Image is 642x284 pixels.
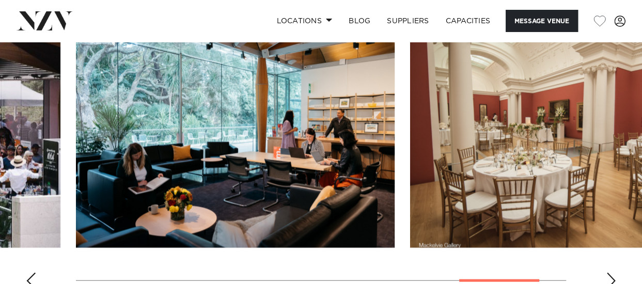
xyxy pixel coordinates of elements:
[340,10,379,32] a: BLOG
[17,11,73,30] img: nzv-logo.png
[268,10,340,32] a: Locations
[437,10,499,32] a: Capacities
[506,10,578,32] button: Message Venue
[76,14,395,248] swiper-slide: 8 / 9
[379,10,437,32] a: SUPPLIERS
